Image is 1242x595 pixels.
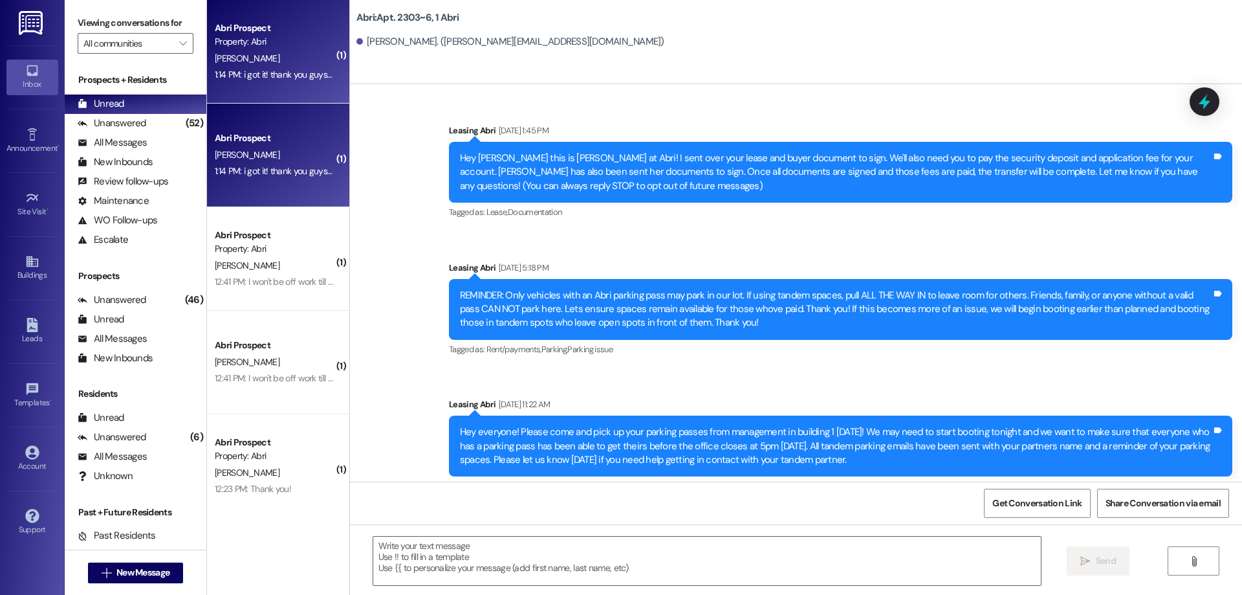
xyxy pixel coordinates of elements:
[215,242,334,256] div: Property: Abri
[449,398,1232,416] div: Leasing Abri
[1106,497,1221,510] span: Share Conversation via email
[78,233,128,247] div: Escalate
[567,344,613,355] span: Parking issue
[78,469,133,483] div: Unknown
[78,411,124,425] div: Unread
[65,387,206,401] div: Residents
[215,52,279,64] span: [PERSON_NAME]
[78,431,146,444] div: Unanswered
[83,33,173,54] input: All communities
[215,149,279,161] span: [PERSON_NAME]
[215,467,279,478] span: [PERSON_NAME]
[1067,546,1129,576] button: Send
[215,131,334,145] div: Abri Prospect
[449,203,1232,221] div: Tagged as:
[78,155,153,169] div: New Inbounds
[65,73,206,87] div: Prospects + Residents
[215,165,366,177] div: 1:14 PM: i got it! thank you guys so much!!
[215,356,279,368] span: [PERSON_NAME]
[78,194,149,208] div: Maintenance
[78,97,124,111] div: Unread
[102,568,111,578] i: 
[47,205,49,214] span: •
[992,497,1082,510] span: Get Conversation Link
[460,425,1212,467] div: Hey everyone! Please come and pick up your parking passes from management in building 1 [DATE]! W...
[984,489,1090,518] button: Get Conversation Link
[187,427,206,447] div: (6)
[486,480,513,491] span: Parking ,
[1189,556,1199,567] i: 
[215,372,457,384] div: 12:41 PM: I won't be off work till 6 can I just come get it after work?
[449,261,1232,279] div: Leasing Abri
[215,436,334,449] div: Abri Prospect
[486,207,508,218] span: Lease ,
[78,13,193,33] label: Viewing conversations for
[496,398,550,411] div: [DATE] 11:22 AM
[541,344,568,355] span: Parking ,
[65,506,206,519] div: Past + Future Residents
[88,563,184,583] button: New Message
[6,314,58,349] a: Leads
[513,480,558,491] span: Parking issue
[6,378,58,413] a: Templates •
[78,450,147,464] div: All Messages
[78,293,146,307] div: Unanswered
[78,352,153,365] div: New Inbounds
[508,207,562,218] span: Documentation
[182,290,206,310] div: (46)
[6,251,58,286] a: Buildings
[1080,556,1090,567] i: 
[6,442,58,477] a: Account
[6,60,58,95] a: Inbox
[78,332,147,346] div: All Messages
[78,136,147,150] div: All Messages
[486,344,541,355] span: Rent/payments ,
[1096,554,1116,568] span: Send
[78,175,168,188] div: Review follow-ups
[6,505,58,540] a: Support
[215,229,334,242] div: Abri Prospect
[496,261,549,275] div: [DATE] 5:18 PM
[460,289,1212,330] div: REMINDER: Only vehicles with an Abri parking pass may park in our lot. If using tandem spaces, pu...
[179,38,186,49] i: 
[356,35,664,49] div: [PERSON_NAME]. ([PERSON_NAME][EMAIL_ADDRESS][DOMAIN_NAME])
[1097,489,1229,518] button: Share Conversation via email
[215,449,334,463] div: Property: Abri
[78,313,124,326] div: Unread
[460,152,1212,193] div: Hey [PERSON_NAME] this is [PERSON_NAME] at Abri! I sent over your lease and buyer document to sig...
[215,339,334,352] div: Abri Prospect
[215,21,334,35] div: Abri Prospect
[215,35,334,49] div: Property: Abri
[496,124,549,137] div: [DATE] 1:45 PM
[215,276,457,287] div: 12:41 PM: I won't be off work till 6 can I just come get it after work?
[215,260,279,271] span: [PERSON_NAME]
[78,214,157,227] div: WO Follow-ups
[215,483,291,495] div: 12:23 PM: Thank you!
[449,124,1232,142] div: Leasing Abri
[58,142,60,151] span: •
[19,11,45,35] img: ResiDesk Logo
[78,529,156,543] div: Past Residents
[449,477,1232,495] div: Tagged as:
[215,69,366,80] div: 1:14 PM: i got it! thank you guys so much!!
[116,566,169,579] span: New Message
[449,340,1232,359] div: Tagged as:
[356,11,459,25] b: Abri: Apt. 2303~6, 1 Abri
[6,187,58,222] a: Site Visit •
[65,269,206,283] div: Prospects
[50,396,52,405] span: •
[182,113,206,133] div: (52)
[78,117,146,130] div: Unanswered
